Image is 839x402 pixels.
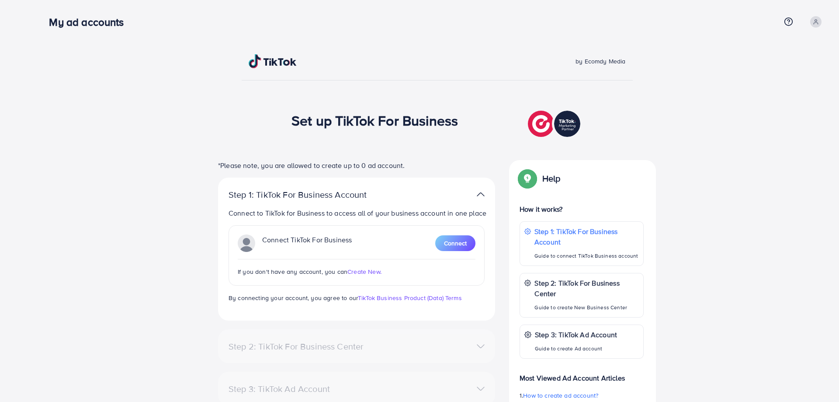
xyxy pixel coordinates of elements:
[477,188,485,201] img: TikTok partner
[534,251,639,261] p: Guide to connect TikTok Business account
[520,390,644,401] p: 1.
[535,329,617,340] p: Step 3: TikTok Ad Account
[523,391,598,400] span: How to create ad account?
[249,54,297,68] img: TikTok
[534,226,639,247] p: Step 1: TikTok For Business Account
[291,112,458,129] h1: Set up TikTok For Business
[218,160,495,171] p: *Please note, you are allowed to create up to 0 ad account.
[528,108,582,139] img: TikTok partner
[520,204,644,214] p: How it works?
[49,16,131,28] h3: My ad accounts
[520,366,644,383] p: Most Viewed Ad Account Articles
[534,302,639,313] p: Guide to create New Business Center
[576,57,625,66] span: by Ecomdy Media
[229,189,395,200] p: Step 1: TikTok For Business Account
[534,278,639,299] p: Step 2: TikTok For Business Center
[535,343,617,354] p: Guide to create Ad account
[542,173,561,184] p: Help
[520,171,535,186] img: Popup guide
